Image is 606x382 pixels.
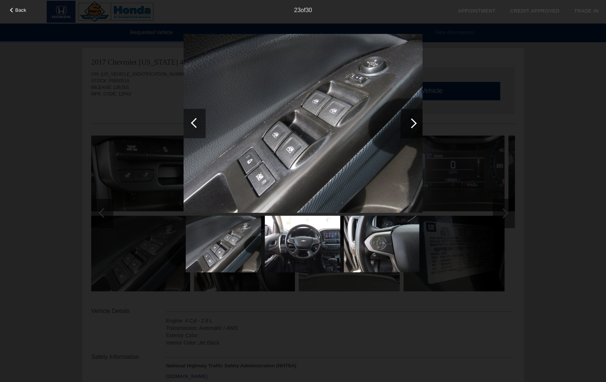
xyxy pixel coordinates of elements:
img: 23.jpg [186,216,261,272]
a: Credit Approved [510,8,559,14]
span: 30 [306,7,312,13]
a: Appointment [458,8,495,14]
img: 23.jpg [183,34,423,213]
span: 23 [294,7,301,13]
span: Back [15,7,26,13]
img: 24.jpg [265,216,340,272]
img: 25.jpg [344,216,419,272]
a: Trade-In [574,8,599,14]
